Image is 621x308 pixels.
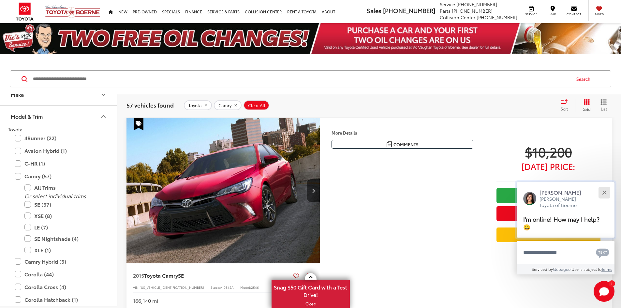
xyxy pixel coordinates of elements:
[496,188,600,203] a: Check Availability
[0,106,118,127] button: Model & TrimModel & Trim
[133,285,140,290] span: VIN:
[15,269,103,280] label: Corolla (44)
[126,118,320,264] img: 2015 Toyota Camry SE
[570,71,600,87] button: Search
[144,271,178,279] span: Toyota Camry
[24,192,86,199] i: Or select individual trims
[452,7,493,14] span: [PHONE_NUMBER]
[596,99,612,112] button: List View
[557,99,575,112] button: Select sort value
[594,281,614,302] svg: Start Chat
[440,7,451,14] span: Parts
[251,285,259,290] span: 2546
[220,285,234,290] span: A10842A
[15,294,103,305] label: Corolla Hatchback (1)
[523,214,599,231] span: I'm online! How may I help? 😀
[126,118,320,263] a: 2015 Toyota Camry SE2015 Toyota Camry SE2015 Toyota Camry SE2015 Toyota Camry SE
[540,196,588,209] p: [PERSON_NAME] Toyota of Boerne
[15,281,103,293] label: Corolla Cross (4)
[596,248,609,258] svg: Text
[218,103,231,108] span: Camry
[594,281,614,302] button: Toggle Chat Window
[583,106,591,112] span: Grid
[456,1,497,7] span: [PHONE_NUMBER]
[600,106,607,111] span: List
[45,5,100,18] img: Vic Vaughan Toyota of Boerne
[133,271,144,279] span: 2015
[24,233,103,244] label: SE Nightshade (4)
[126,101,174,109] span: 57 vehicles found
[11,113,43,119] div: Model & Trim
[133,297,158,304] div: 166,140 mi
[244,100,269,110] button: Clear All
[594,245,611,260] button: Chat with SMS
[99,112,107,120] div: Model & Trim
[99,91,107,98] div: Make
[248,103,265,108] span: Clear All
[140,285,204,290] span: [US_VEHICLE_IDENTIFICATION_NUMBER]
[496,206,600,221] button: Get Price Now
[553,266,571,272] a: Gubagoo.
[15,158,103,169] label: C-HR (1)
[332,140,473,149] button: Comments
[517,182,614,274] div: Close[PERSON_NAME][PERSON_NAME] Toyota of BoerneI'm online! How may I help? 😀Type your messageCha...
[24,182,103,193] label: All Trims
[240,285,251,290] span: Model:
[15,132,103,144] label: 4Runner (22)
[307,179,320,202] button: Next image
[561,106,568,111] span: Sort
[601,266,612,272] a: Terms
[184,100,212,110] button: remove Toyota
[0,84,118,105] button: MakeMake
[545,12,560,16] span: Map
[517,241,614,264] textarea: Type your message
[178,271,184,279] span: SE
[496,163,600,169] span: [DATE] Price:
[440,14,475,21] span: Collision Center
[367,6,381,15] span: Sales
[24,222,103,233] label: LE (7)
[15,256,103,267] label: Camry Hybrid (3)
[440,1,455,7] span: Service
[302,270,313,281] button: Actions
[126,118,320,263] div: 2015 Toyota Camry SE 0
[211,285,220,290] span: Stock:
[11,91,24,97] div: Make
[134,118,143,130] span: Special
[24,199,103,210] label: SE (37)
[571,266,601,272] span: Use is subject to
[567,12,581,16] span: Contact
[524,12,539,16] span: Service
[272,280,349,300] span: Snag $50 Gift Card with a Test Drive!
[540,189,588,196] p: [PERSON_NAME]
[15,170,103,182] label: Camry (57)
[611,282,613,285] span: 1
[32,71,570,87] input: Search by Make, Model, or Keyword
[332,130,473,135] h4: More Details
[133,272,291,279] a: 2015Toyota CamrySE
[477,14,517,21] span: [PHONE_NUMBER]
[496,227,600,242] a: Value Your Trade
[24,210,103,222] label: XSE (8)
[383,6,435,15] span: [PHONE_NUMBER]
[387,141,392,147] img: Comments
[24,244,103,256] label: XLE (1)
[8,126,22,133] span: Toyota
[575,99,596,112] button: Grid View
[597,185,611,199] button: Close
[532,266,553,272] span: Serviced by
[592,12,606,16] span: Saved
[188,103,202,108] span: Toyota
[15,145,103,156] label: Avalon Hybrid (1)
[393,141,419,148] span: Comments
[496,143,600,160] span: $10,200
[214,100,242,110] button: remove Camry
